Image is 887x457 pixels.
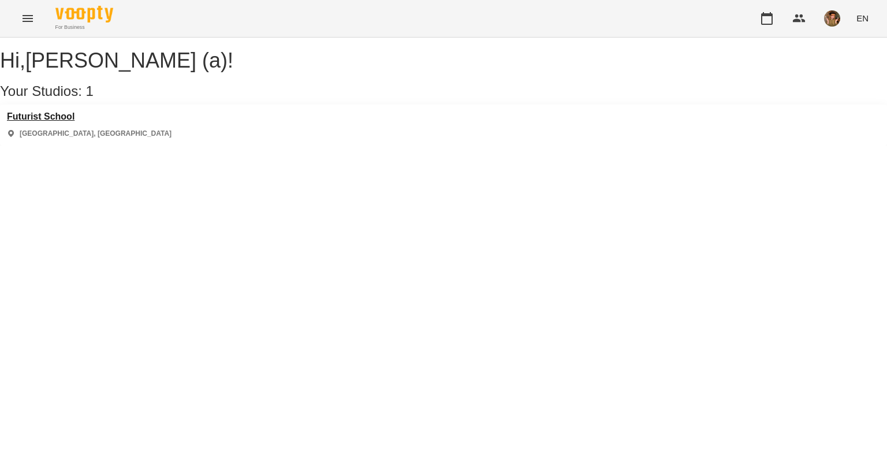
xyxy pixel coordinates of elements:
[55,24,113,31] span: For Business
[852,8,873,29] button: EN
[824,10,840,27] img: 166010c4e833d35833869840c76da126.jpeg
[856,12,869,24] span: EN
[86,83,94,99] span: 1
[7,112,172,122] a: Futurist School
[20,129,172,139] p: [GEOGRAPHIC_DATA], [GEOGRAPHIC_DATA]
[55,6,113,23] img: Voopty Logo
[14,5,42,32] button: Menu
